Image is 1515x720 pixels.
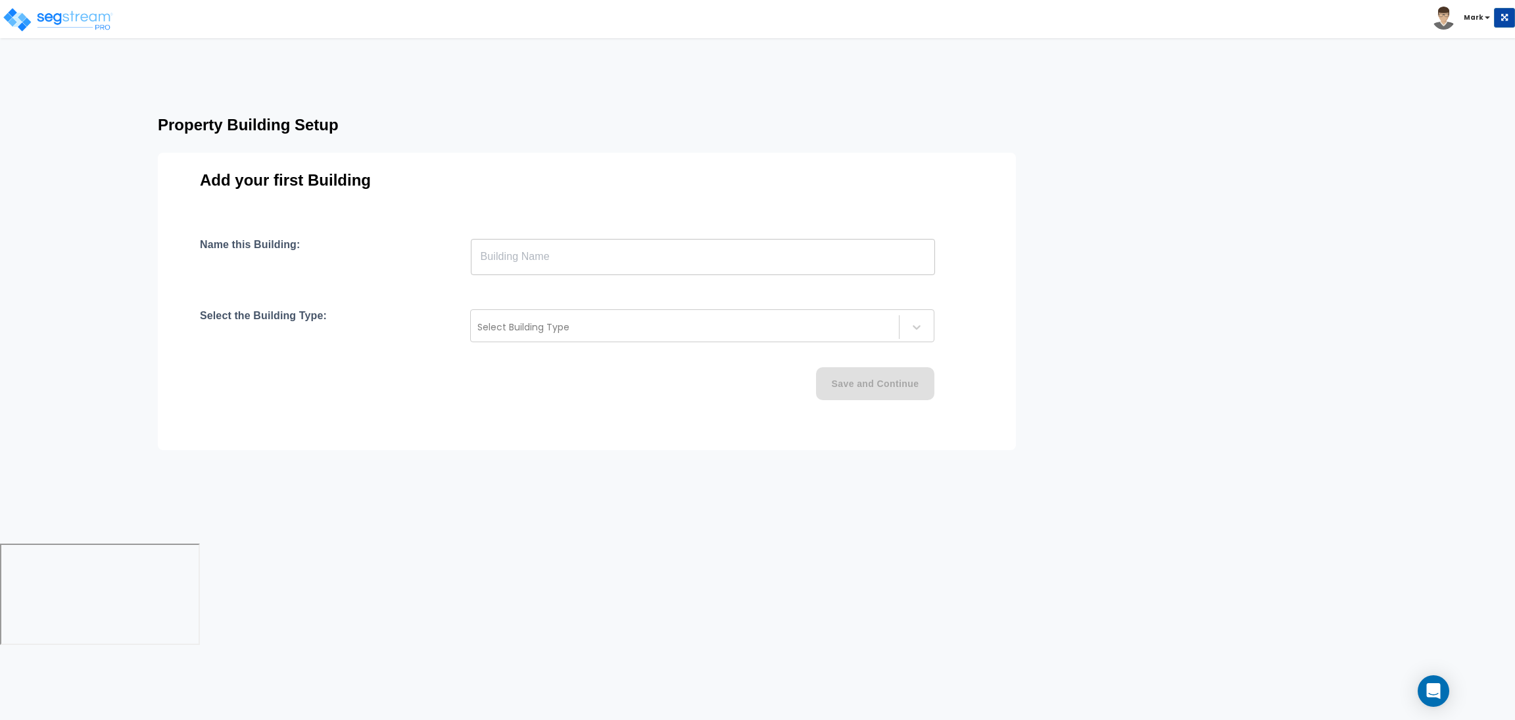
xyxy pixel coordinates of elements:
h3: Property Building Setup [158,116,1110,134]
h4: Select the Building Type: [200,309,327,342]
input: Building Name [471,238,935,275]
h4: Name this Building: [200,238,300,275]
img: avatar.png [1432,7,1455,30]
div: Open Intercom Messenger [1418,675,1449,707]
h3: Add your first Building [200,171,974,190]
b: Mark [1464,13,1483,22]
img: logo_pro_r.png [2,7,114,33]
